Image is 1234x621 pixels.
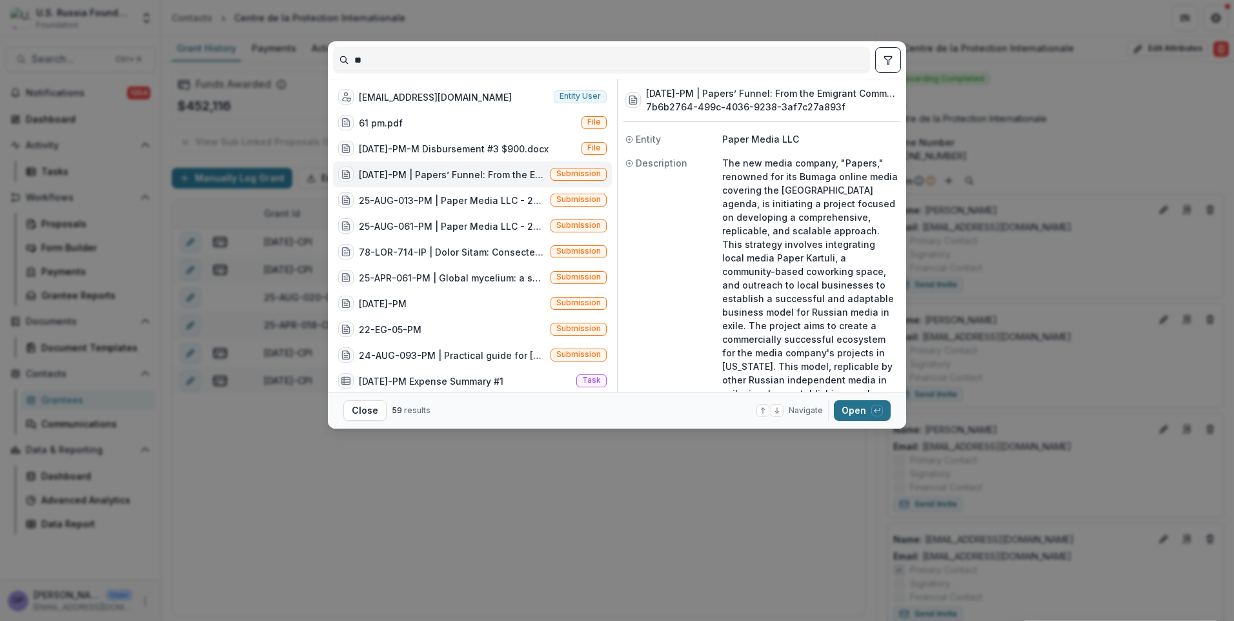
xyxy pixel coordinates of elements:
[359,349,545,362] div: 24-AUG-093-PM | Practical guide for [DEMOGRAPHIC_DATA] immigrants moving to [GEOGRAPHIC_DATA] and...
[359,374,503,388] div: [DATE]-PM Expense Summary #1
[834,400,891,421] button: Open
[556,324,601,333] span: Submission
[392,405,402,415] span: 59
[587,117,601,127] span: File
[404,405,430,415] span: results
[556,247,601,256] span: Submission
[722,132,898,146] p: Paper Media LLC
[646,87,898,100] h3: [DATE]-PM | Papers’ Funnel: From the Emigrant Community Media to the Commercial Client Stream
[556,169,601,178] span: Submission
[789,405,823,416] span: Navigate
[359,142,549,156] div: [DATE]-PM-M Disbursement #3 $900.docx
[359,90,512,104] div: [EMAIL_ADDRESS][DOMAIN_NAME]
[343,400,387,421] button: Close
[359,116,403,130] div: 61 pm.pdf
[556,272,601,281] span: Submission
[556,221,601,230] span: Submission
[556,298,601,307] span: Submission
[359,323,421,336] div: 22-EG-05-PM
[359,219,545,233] div: 25-AUG-061-PM | Paper Media LLC - 2025 - Grant Proposal Application ([DATE])
[556,350,601,359] span: Submission
[359,245,545,259] div: 78-LOR-714-IP | Dolor Sitam: Consectet adi Elitseddo Eiusmodte Incidid utl Etdolore ma Aliqua ("E...
[875,47,901,73] button: toggle filters
[556,195,601,204] span: Submission
[636,156,687,170] span: Description
[636,132,661,146] span: Entity
[560,92,601,101] span: Entity user
[582,376,601,385] span: Task
[587,143,601,152] span: File
[359,297,407,310] div: [DATE]-PM
[646,100,898,114] h3: 7b6b2764-499c-4036-9238-3af7c27a893f
[359,271,545,285] div: 25-APR-061-PM | Global mycelium: a sustainable media, IT, and community ecosystem for the global ...
[359,168,545,181] div: [DATE]-PM | Papers’ Funnel: From the Emigrant Community Media to the Commercial Client Stream (Th...
[722,156,898,482] p: The new media company, "Papers," renowned for its Bumaga online media covering the [GEOGRAPHIC_DA...
[359,194,545,207] div: 25-AUG-013-PM | Paper Media LLC - 2025 - Grant Proposal Application ([DATE])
